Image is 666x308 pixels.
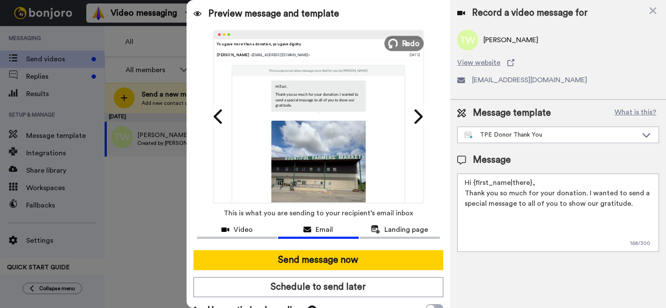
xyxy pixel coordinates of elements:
[275,84,361,89] p: Hi Tori ,
[224,204,413,223] span: This is what you are sending to your recipient’s email inbox
[472,75,587,85] span: [EMAIL_ADDRESS][DOMAIN_NAME]
[457,174,659,252] textarea: Hi {first_name|there}, Thank you so much for your donation. I wanted to send a special message to...
[269,68,368,73] p: This is a personal video message recorded for you by [PERSON_NAME]
[234,224,253,235] span: Video
[194,250,443,270] button: Send message now
[473,154,511,167] span: Message
[384,224,428,235] span: Landing page
[316,224,333,235] span: Email
[465,132,473,139] img: nextgen-template.svg
[612,107,659,120] button: What is this?
[217,52,409,57] div: [PERSON_NAME]
[457,57,659,68] a: View website
[457,57,500,68] span: View website
[271,121,366,215] img: Z
[194,277,443,297] button: Schedule to send later
[473,107,551,120] span: Message template
[275,91,361,107] p: Thank you so much for your donation. I wanted to send a special message to all of you to show our...
[465,131,638,139] div: TPE Donor Thank You
[409,52,420,57] div: [DATE]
